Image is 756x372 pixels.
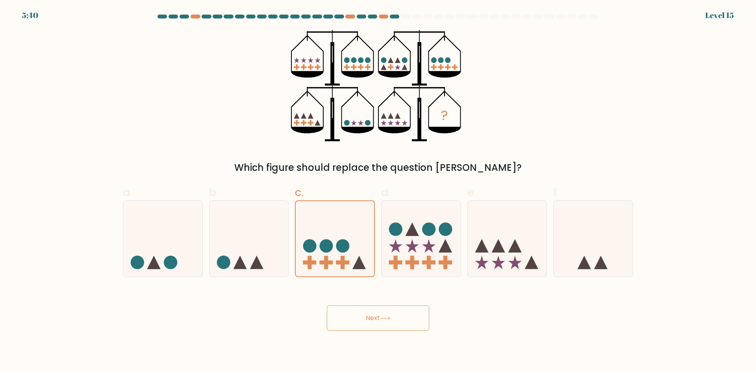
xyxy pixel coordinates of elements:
[22,9,38,21] div: 5:40
[553,185,559,200] span: f.
[209,185,219,200] span: b.
[705,9,734,21] div: Level 15
[128,161,628,175] div: Which figure should replace the question [PERSON_NAME]?
[381,185,391,200] span: d.
[441,106,448,125] tspan: ?
[327,305,429,331] button: Next
[295,185,304,200] span: c.
[467,185,476,200] span: e.
[123,185,132,200] span: a.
